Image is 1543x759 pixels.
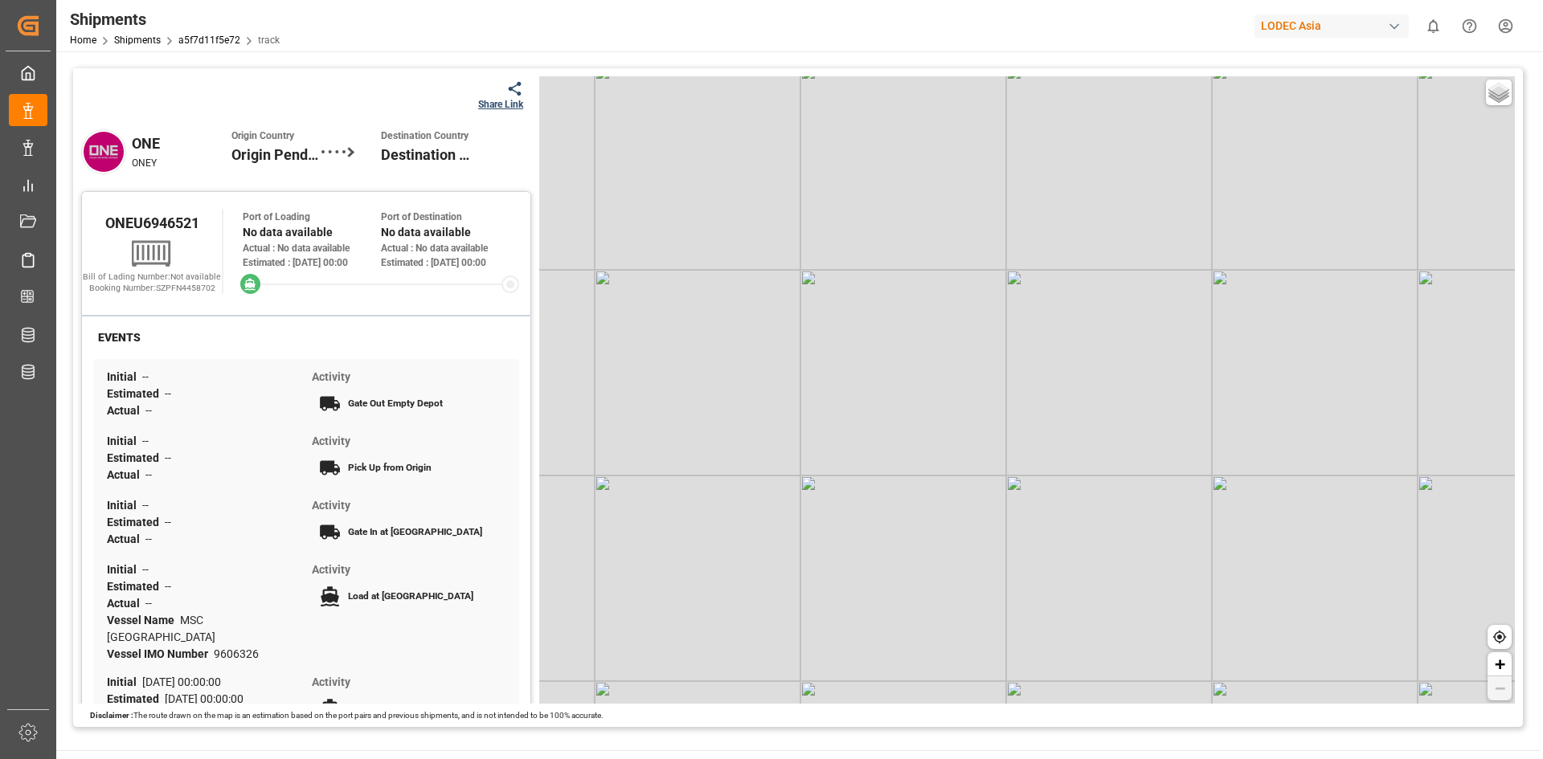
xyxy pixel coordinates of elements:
[165,580,171,593] span: --
[107,468,145,481] span: Actual
[231,144,321,165] span: Origin Pending
[70,7,280,31] div: Shipments
[107,387,165,400] span: Estimated
[145,404,152,417] span: --
[1488,676,1512,700] a: Zoom out
[312,435,350,447] span: Activity
[381,129,471,144] span: Destination Country
[142,563,149,576] span: --
[1495,678,1505,698] span: −
[114,35,161,46] a: Shipments
[81,129,126,174] img: one.png
[165,387,171,400] span: --
[243,241,381,255] div: Actual : No data available
[312,370,350,383] span: Activity
[478,97,523,112] div: Share Link
[231,129,321,174] div: Origin Pending
[381,224,519,241] div: No data available
[107,451,165,464] span: Estimated
[348,398,443,409] span: Gate Out Empty Depot
[107,370,142,383] span: Initial
[70,35,96,46] a: Home
[178,35,240,46] a: a5f7d11f5e72
[145,533,152,545] span: --
[107,516,165,528] span: Estimated
[107,404,145,417] span: Actual
[381,129,471,174] div: Destination Pending
[1254,10,1415,41] button: LODEC Asia
[312,563,350,576] span: Activity
[145,468,152,481] span: --
[107,435,142,447] span: Initial
[107,533,145,545] span: Actual
[107,499,142,512] span: Initial
[1415,8,1451,44] button: show 0 new notifications
[243,224,381,241] div: No data available
[348,590,473,602] span: Load at [GEOGRAPHIC_DATA]
[107,614,180,626] span: Vessel Name
[348,703,506,714] span: Departure from [GEOGRAPHIC_DATA]
[107,647,214,660] span: Vessel IMO Number
[142,435,149,447] span: --
[82,283,222,294] div: Booking Number: SZPFN4458702
[312,499,350,512] span: Activity
[142,675,221,688] span: [DATE] 00:00:00
[93,328,145,348] div: EVENTS
[107,580,165,593] span: Estimated
[214,647,259,660] span: 9606326
[107,692,165,705] span: Estimated
[107,597,145,610] span: Actual
[312,675,350,688] span: Activity
[133,711,604,720] span: The route drawn on the map is an estimation based on the port pairs and previous shipments, and i...
[107,563,142,576] span: Initial
[1254,14,1409,38] div: LODEC Asia
[381,241,519,255] div: Actual : No data available
[1486,80,1512,105] a: Layers
[243,255,381,270] div: Estimated : [DATE] 00:00
[381,255,519,270] div: Estimated : [DATE] 00:00
[165,516,171,528] span: --
[243,210,381,224] div: Port of Loading
[132,133,231,154] div: ONE
[1488,652,1512,676] a: Zoom in
[132,157,157,169] span: ONEY
[165,692,244,705] span: [DATE] 00:00:00
[381,144,471,165] span: Destination Pending
[142,370,149,383] span: --
[231,129,321,144] span: Origin Country
[82,271,222,283] div: Bill of Lading Number: Not available
[145,597,152,610] span: --
[1495,654,1505,674] span: +
[348,526,482,537] span: Gate In at [GEOGRAPHIC_DATA]
[142,499,149,512] span: --
[105,214,199,231] span: ONEU6946521
[348,462,432,473] span: Pick Up from Origin
[381,210,519,224] div: Port of Destination
[107,675,142,688] span: Initial
[1451,8,1488,44] button: Help Center
[90,711,133,720] span: Disclaimer :
[165,451,171,464] span: --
